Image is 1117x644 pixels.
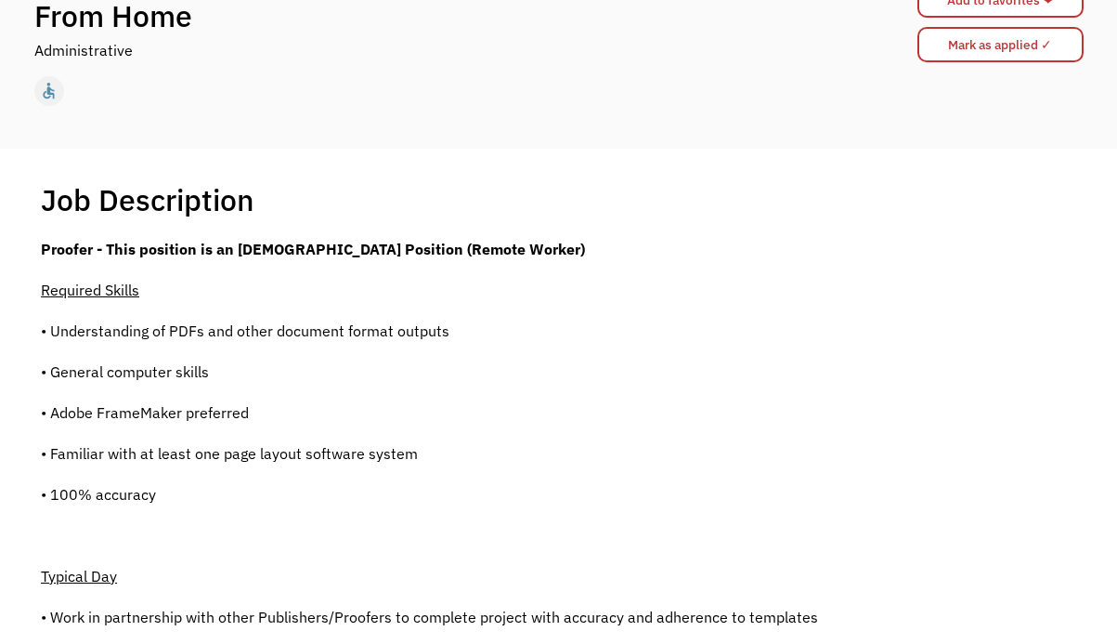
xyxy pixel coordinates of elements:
[917,27,1084,62] input: Mark as applied ✓
[41,361,818,383] p: • General computer skills
[39,77,58,105] div: accessible
[917,22,1084,67] form: Mark as applied form
[41,567,117,585] span: Typical Day
[41,483,818,506] p: • 100% accuracy
[41,320,818,342] p: • Understanding of PDFs and other document format outputs
[41,281,139,299] span: Required Skills
[41,181,254,218] h1: Job Description
[41,606,818,628] p: • Work in partnership with other Publishers/Proofers to complete project with accuracy and adhere...
[41,240,585,258] strong: Proofer - This position is an [DEMOGRAPHIC_DATA] Position (Remote Worker)
[34,39,133,61] div: Administrative
[41,442,818,465] p: • Familiar with at least one page layout software system
[41,401,818,424] p: • Adobe FrameMaker preferred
